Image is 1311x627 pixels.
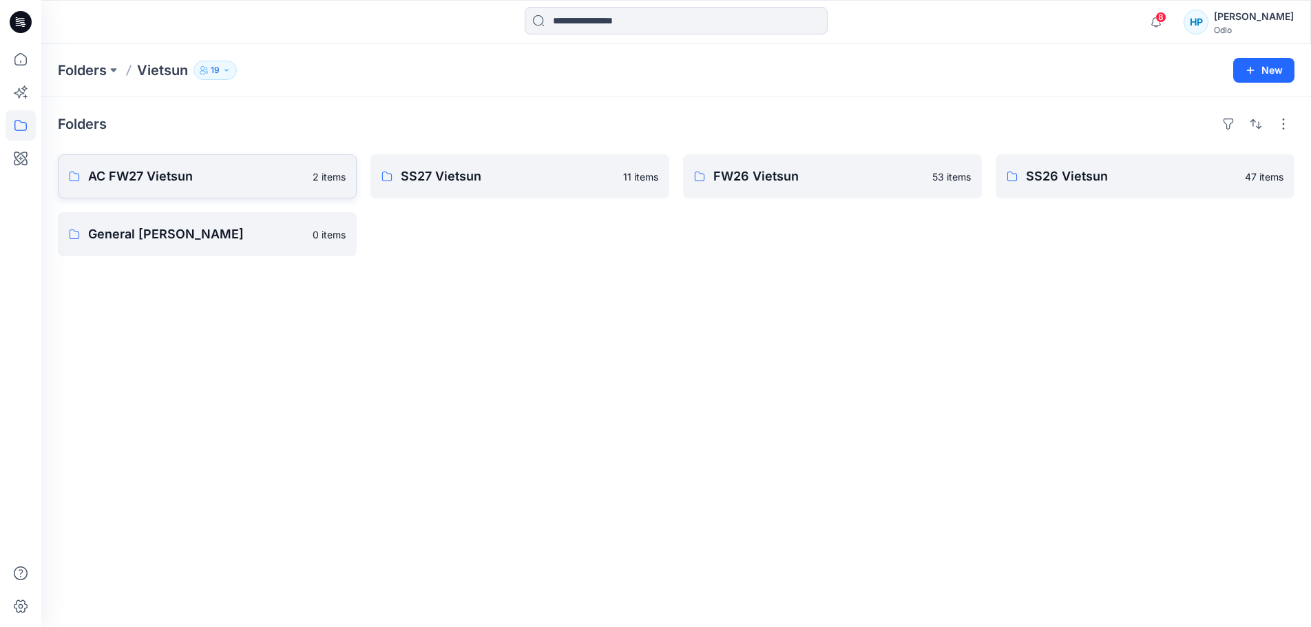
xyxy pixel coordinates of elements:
[1155,12,1166,23] span: 8
[137,61,188,80] p: Vietsun
[88,225,304,244] p: General [PERSON_NAME]
[1184,10,1208,34] div: HP
[370,154,669,198] a: SS27 Vietsun11 items
[211,63,220,78] p: 19
[1026,167,1237,186] p: SS26 Vietsun
[1233,58,1294,83] button: New
[623,169,658,184] p: 11 items
[932,169,971,184] p: 53 items
[313,227,346,242] p: 0 items
[1214,25,1294,35] div: Odlo
[58,212,357,256] a: General [PERSON_NAME]0 items
[683,154,982,198] a: FW26 Vietsun53 items
[401,167,615,186] p: SS27 Vietsun
[58,116,107,132] h4: Folders
[193,61,237,80] button: 19
[58,61,107,80] a: Folders
[1214,8,1294,25] div: [PERSON_NAME]
[996,154,1294,198] a: SS26 Vietsun47 items
[713,167,924,186] p: FW26 Vietsun
[58,154,357,198] a: AC FW27 Vietsun2 items
[88,167,304,186] p: AC FW27 Vietsun
[313,169,346,184] p: 2 items
[1245,169,1283,184] p: 47 items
